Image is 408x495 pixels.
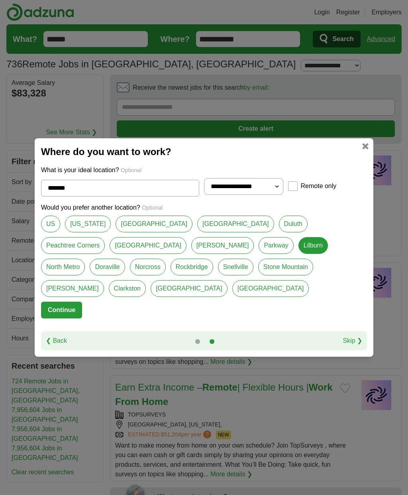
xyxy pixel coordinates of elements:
a: North Metro [41,259,85,275]
h2: Where do you want to work? [41,145,367,159]
label: Remote only [301,181,337,191]
a: US [41,216,60,232]
a: Snellville [218,259,253,275]
span: Optional [142,204,163,211]
a: [PERSON_NAME] [41,280,104,297]
a: [GEOGRAPHIC_DATA] [232,280,309,297]
p: What is your ideal location? [41,165,367,175]
p: Would you prefer another location? [41,203,367,212]
a: Rockbridge [171,259,213,275]
a: [GEOGRAPHIC_DATA] [116,216,192,232]
button: Continue [41,302,82,318]
a: [US_STATE] [65,216,111,232]
a: [GEOGRAPHIC_DATA] [110,237,186,254]
a: ❮ Back [46,336,67,346]
a: Parkway [259,237,293,254]
a: [GEOGRAPHIC_DATA] [151,280,228,297]
a: [GEOGRAPHIC_DATA] [197,216,274,232]
a: Norcross [130,259,166,275]
a: Peachtree Corners [41,237,105,254]
a: [PERSON_NAME] [191,237,254,254]
a: Stone Mountain [258,259,313,275]
a: Skip ❯ [343,336,362,346]
span: Optional [121,167,141,173]
a: Clarkston [109,280,146,297]
a: Doraville [90,259,125,275]
a: Lilburn [298,237,328,254]
a: Duluth [279,216,308,232]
